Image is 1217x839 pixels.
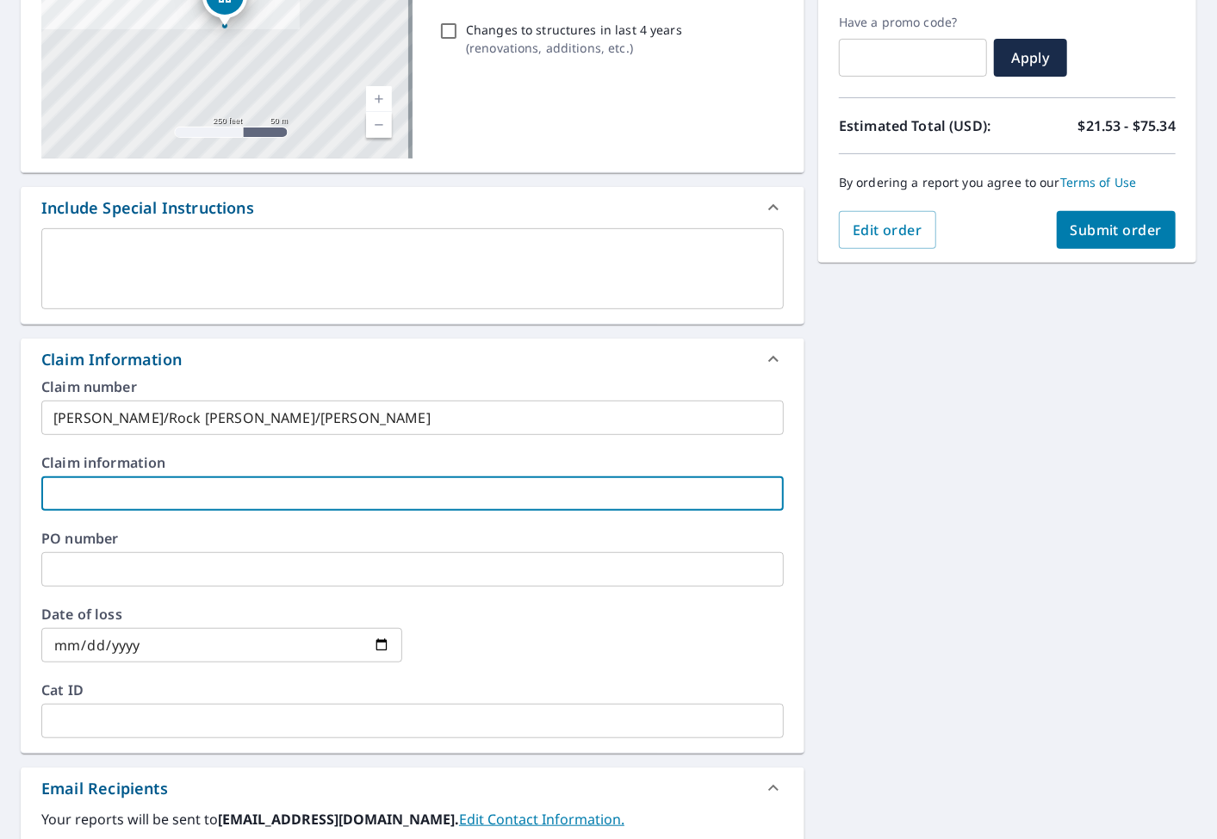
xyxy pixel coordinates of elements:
label: PO number [41,531,784,545]
span: Apply [1008,48,1053,67]
div: Claim Information [21,339,804,380]
a: Current Level 17, Zoom Out [366,112,392,138]
a: EditContactInfo [459,810,624,829]
label: Have a promo code? [839,15,987,30]
button: Submit order [1057,211,1177,249]
button: Edit order [839,211,936,249]
p: ( renovations, additions, etc. ) [466,39,682,57]
button: Apply [994,39,1067,77]
div: Email Recipients [21,768,804,809]
label: Claim information [41,456,784,469]
p: Estimated Total (USD): [839,115,1008,136]
label: Date of loss [41,607,402,621]
div: Include Special Instructions [21,187,804,228]
p: $21.53 - $75.34 [1078,115,1176,136]
p: By ordering a report you agree to our [839,175,1176,190]
div: Include Special Instructions [41,196,254,220]
div: Email Recipients [41,777,168,800]
label: Your reports will be sent to [41,809,784,830]
label: Cat ID [41,683,784,697]
span: Submit order [1071,221,1163,239]
label: Claim number [41,380,784,394]
p: Changes to structures in last 4 years [466,21,682,39]
a: Terms of Use [1060,174,1137,190]
div: Claim Information [41,348,182,371]
b: [EMAIL_ADDRESS][DOMAIN_NAME]. [218,810,459,829]
span: Edit order [853,221,922,239]
a: Current Level 17, Zoom In [366,86,392,112]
